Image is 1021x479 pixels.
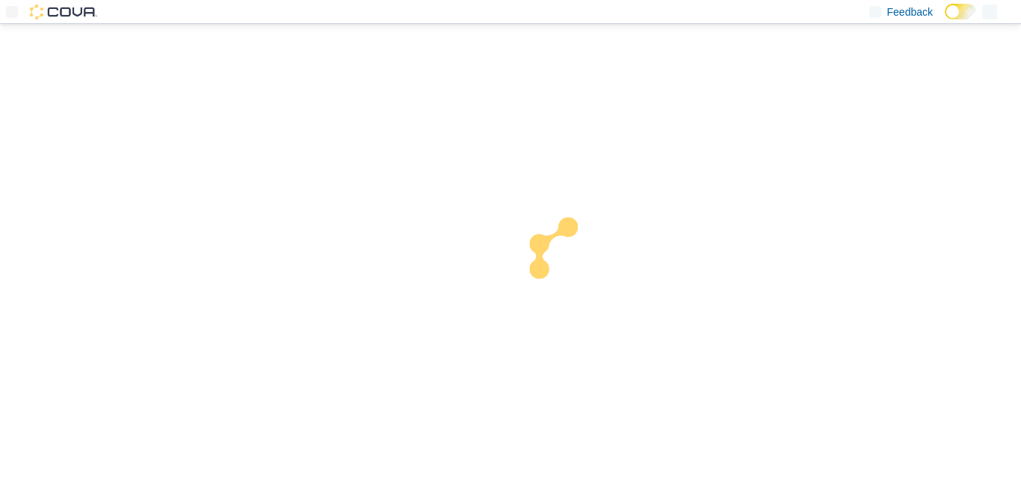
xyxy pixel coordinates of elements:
[945,19,946,20] span: Dark Mode
[30,4,97,19] img: Cova
[945,4,976,19] input: Dark Mode
[887,4,933,19] span: Feedback
[510,206,623,318] img: cova-loader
